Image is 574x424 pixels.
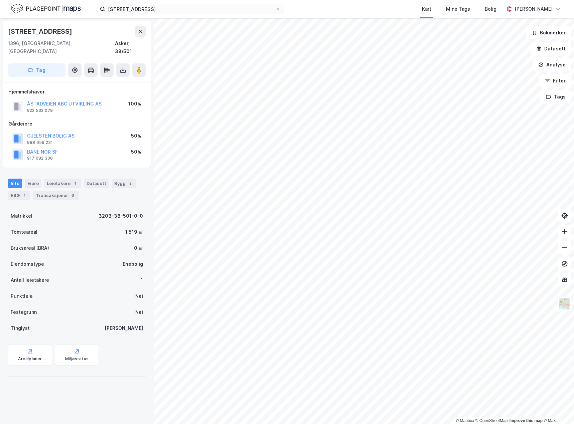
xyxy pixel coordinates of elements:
div: [PERSON_NAME] [515,5,553,13]
button: Analyse [533,58,571,71]
div: Tomteareal [11,228,37,236]
div: 1396, [GEOGRAPHIC_DATA], [GEOGRAPHIC_DATA] [8,39,115,55]
div: Tinglyst [11,324,30,332]
div: Eiere [25,179,41,188]
button: Tag [8,63,65,77]
div: Eiendomstype [11,260,44,268]
div: 1 [21,192,28,199]
div: 1 [72,180,79,187]
div: 922 532 079 [27,108,53,113]
button: Bokmerker [526,26,571,39]
div: Festegrunn [11,308,37,316]
div: [PERSON_NAME] [105,324,143,332]
input: Søk på adresse, matrikkel, gårdeiere, leietakere eller personer [105,4,276,14]
div: 0 ㎡ [134,244,143,252]
a: OpenStreetMap [475,418,508,423]
img: logo.f888ab2527a4732fd821a326f86c7f29.svg [11,3,81,15]
div: Antall leietakere [11,276,49,284]
div: 50% [131,148,141,156]
div: 1 519 ㎡ [125,228,143,236]
div: Transaksjoner [33,191,79,200]
div: Kart [422,5,431,13]
div: Bygg [112,179,136,188]
div: 50% [131,132,141,140]
img: Z [558,297,571,310]
button: Filter [539,74,571,87]
div: Bolig [485,5,496,13]
div: 1 [141,276,143,284]
div: Datasett [84,179,109,188]
div: Arealplaner [18,356,42,362]
div: Matrikkel [11,212,32,220]
div: Leietakere [44,179,81,188]
div: 3203-38-501-0-0 [99,212,143,220]
div: Miljøstatus [65,356,89,362]
div: Punktleie [11,292,33,300]
div: 917 082 308 [27,156,53,161]
div: Asker, 38/501 [115,39,146,55]
button: Datasett [531,42,571,55]
div: Nei [135,292,143,300]
div: Info [8,179,22,188]
div: Enebolig [123,260,143,268]
div: Nei [135,308,143,316]
div: 988 659 231 [27,140,53,145]
div: [STREET_ADDRESS] [8,26,74,37]
div: 6 [69,192,76,199]
a: Mapbox [456,418,474,423]
div: Hjemmelshaver [8,88,145,96]
button: Tags [540,90,571,103]
div: ESG [8,191,30,200]
a: Improve this map [510,418,543,423]
div: Bruksareal (BRA) [11,244,49,252]
div: 2 [127,180,134,187]
div: Gårdeiere [8,120,145,128]
iframe: Chat Widget [541,392,574,424]
div: 100% [128,100,141,108]
div: Mine Tags [446,5,470,13]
